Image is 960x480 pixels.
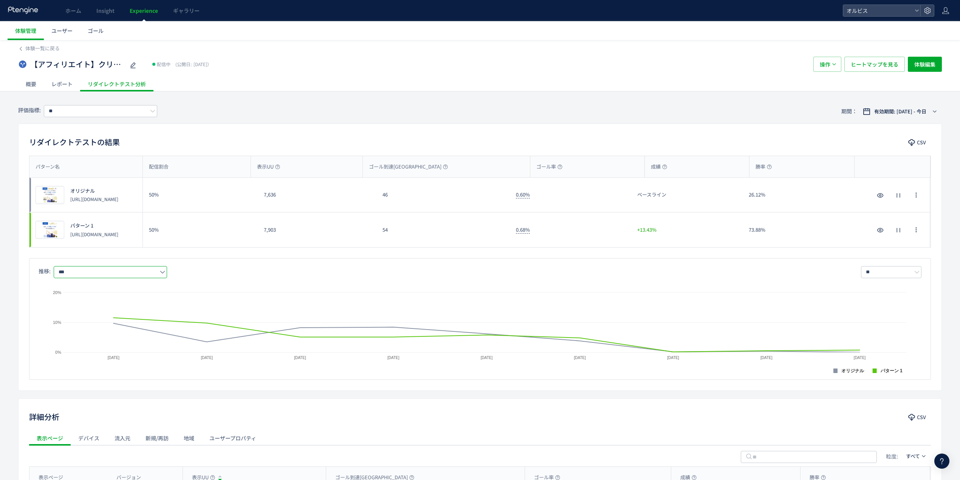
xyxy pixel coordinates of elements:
[51,27,73,34] span: ユーザー
[914,57,935,72] span: 体験編集
[844,5,912,16] span: オルビス
[294,356,306,360] text: [DATE]
[143,178,258,212] div: 50%
[258,212,376,247] div: 7,903
[880,368,903,373] text: パターン 1
[44,76,80,91] div: レポート
[854,356,866,360] text: [DATE]
[173,61,212,67] span: [DATE]）
[176,430,202,446] div: 地域
[917,136,926,149] span: CSV
[80,76,153,91] div: リダイレクトテスト分析
[481,356,493,360] text: [DATE]
[637,226,657,234] span: +13.43%
[841,105,857,118] span: 期間：
[760,356,773,360] text: [DATE]
[15,27,36,34] span: 体験管理
[820,57,830,72] span: 操作
[107,430,138,446] div: 流入元
[369,163,448,170] span: ゴール到達[GEOGRAPHIC_DATA]
[70,222,93,229] span: パターン 1
[88,27,104,34] span: ゴール
[70,196,118,202] p: https://pr.orbis.co.jp/cosmetics/clearful/100/
[904,136,931,149] button: CSV
[201,356,213,360] text: [DATE]
[36,163,60,170] span: パターン名
[39,267,51,275] span: 推移:
[258,178,376,212] div: 7,636
[743,178,854,212] div: 26.12%
[851,57,898,72] span: ヒートマップを見る
[651,163,667,170] span: 成績
[29,430,71,446] div: 表示ページ
[138,430,176,446] div: 新規/再訪
[844,57,905,72] button: ヒートマップを見る
[70,231,118,237] p: https://pr.orbis.co.jp/cosmetics/clearful/101/
[376,212,510,247] div: 54
[130,7,158,14] span: Experience
[53,320,61,325] text: 10%
[29,136,120,148] h2: リダイレクトテストの結果
[516,226,530,234] span: 0.68%
[901,450,931,462] button: すべて
[257,163,280,170] span: 表示UU
[55,350,61,355] text: 0%
[157,60,170,68] span: 配信中
[202,430,264,446] div: ユーザープロパティ
[173,7,200,14] span: ギャラリー
[25,45,60,52] span: 体験一覧に戻る
[65,7,81,14] span: ホーム
[574,356,586,360] text: [DATE]
[667,356,679,360] text: [DATE]
[637,191,666,198] span: ベースライン
[175,61,192,67] span: (公開日:
[53,290,61,295] text: 20%
[874,108,926,115] span: 有効期間: [DATE] - 今日
[36,221,64,238] img: 4e16e5dd16040497e2f13228fa4eb1911759311123917.jpeg
[858,105,942,118] button: 有効期間: [DATE] - 今日
[908,57,942,72] button: 体験編集
[18,106,41,114] span: 評価指標:
[96,7,115,14] span: Insight
[70,187,95,195] span: オリジナル
[143,212,258,247] div: 50%
[516,191,530,198] span: 0.60%
[36,186,64,204] img: ce6978f1325134053b024708891c0df91759311123928.jpeg
[30,59,125,70] span: 【アフィリエイト】クリアフル100番LP検証
[29,411,59,423] h2: 詳細分析
[813,57,841,72] button: 操作
[841,368,864,373] text: オリジナル
[108,356,120,360] text: [DATE]
[756,163,772,170] span: 勝率
[743,212,854,247] div: 73.88%
[18,76,44,91] div: 概要
[536,163,562,170] span: ゴール率
[387,356,399,360] text: [DATE]
[149,163,169,170] span: 配信割合
[71,430,107,446] div: デバイス
[376,178,510,212] div: 46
